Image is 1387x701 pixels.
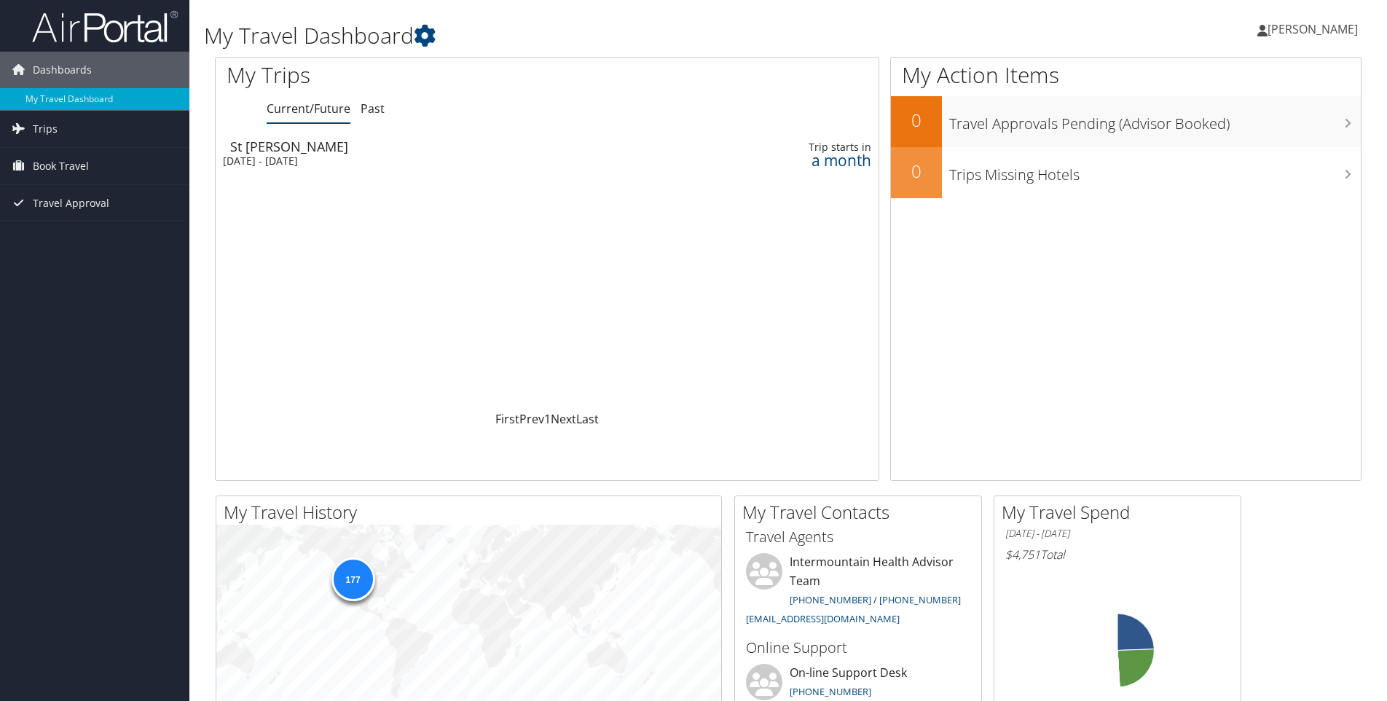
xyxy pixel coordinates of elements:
[32,9,178,44] img: airportal-logo.png
[1257,7,1372,51] a: [PERSON_NAME]
[1005,547,1230,563] h6: Total
[33,185,109,222] span: Travel Approval
[790,593,961,606] a: [PHONE_NUMBER] / [PHONE_NUMBER]
[949,106,1361,134] h3: Travel Approvals Pending (Advisor Booked)
[224,500,721,525] h2: My Travel History
[361,101,385,117] a: Past
[1268,21,1358,37] span: [PERSON_NAME]
[331,557,374,601] div: 177
[33,52,92,88] span: Dashboards
[739,553,978,631] li: Intermountain Health Advisor Team
[746,612,900,625] a: [EMAIL_ADDRESS][DOMAIN_NAME]
[891,159,942,184] h2: 0
[227,60,592,90] h1: My Trips
[267,101,350,117] a: Current/Future
[891,60,1361,90] h1: My Action Items
[1005,527,1230,541] h6: [DATE] - [DATE]
[1002,500,1241,525] h2: My Travel Spend
[891,96,1361,147] a: 0Travel Approvals Pending (Advisor Booked)
[742,500,981,525] h2: My Travel Contacts
[746,527,970,547] h3: Travel Agents
[495,411,519,427] a: First
[729,141,871,154] div: Trip starts in
[576,411,599,427] a: Last
[1005,547,1040,563] span: $4,751
[33,148,89,184] span: Book Travel
[729,154,871,167] div: a month
[746,638,970,658] h3: Online Support
[544,411,551,427] a: 1
[891,108,942,133] h2: 0
[519,411,544,427] a: Prev
[230,140,651,153] div: St [PERSON_NAME]
[204,20,983,51] h1: My Travel Dashboard
[223,154,644,168] div: [DATE] - [DATE]
[790,685,871,698] a: [PHONE_NUMBER]
[949,157,1361,185] h3: Trips Missing Hotels
[891,147,1361,198] a: 0Trips Missing Hotels
[33,111,58,147] span: Trips
[551,411,576,427] a: Next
